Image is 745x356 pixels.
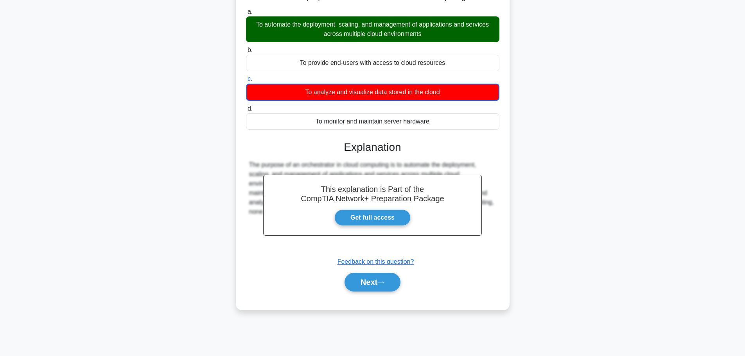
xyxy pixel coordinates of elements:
[251,141,495,154] h3: Explanation
[248,105,253,112] span: d.
[246,55,499,71] div: To provide end-users with access to cloud resources
[249,160,496,216] div: The purpose of an orchestrator in cloud computing is to automate the deployment, scaling, and man...
[248,47,253,53] span: b.
[248,75,252,82] span: c.
[334,209,411,226] a: Get full access
[246,84,499,101] div: To analyze and visualize data stored in the cloud
[248,8,253,15] span: a.
[246,113,499,130] div: To monitor and maintain server hardware
[337,258,414,265] a: Feedback on this question?
[345,273,400,292] button: Next
[246,16,499,42] div: To automate the deployment, scaling, and management of applications and services across multiple ...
